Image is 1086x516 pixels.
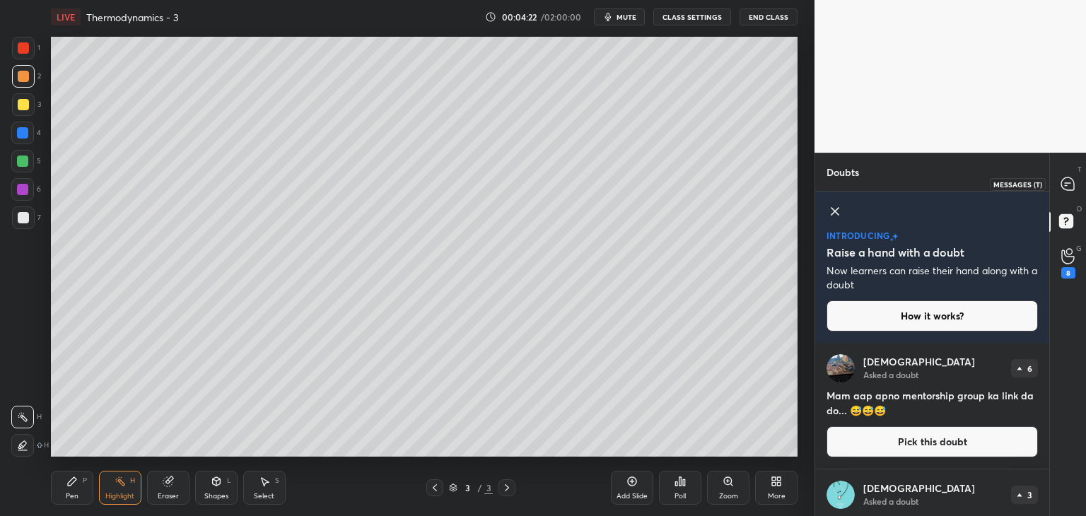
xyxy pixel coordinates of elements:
p: T [1078,164,1082,175]
div: S [275,477,279,484]
img: 5e11884175174efb853098823fcb8065.jpg [827,481,855,509]
div: 3 [484,481,493,494]
div: 3 [460,483,474,492]
div: P [83,477,87,484]
p: Asked a doubt [863,369,918,380]
p: Now learners can raise their hand along with a doubt [827,264,1038,292]
p: introducing [827,231,890,240]
span: mute [617,12,636,22]
button: Pick this doubt [827,426,1038,457]
p: 3 [1027,491,1032,499]
div: 7 [12,206,41,229]
div: Eraser [158,493,179,500]
div: / [477,483,481,492]
div: Zoom [719,493,738,500]
div: Select [254,493,274,500]
h4: Mam aap apno mentorship group ka link da do... 😅😅😅 [827,388,1038,418]
p: H [37,414,42,421]
img: small-star.76a44327.svg [890,238,894,242]
div: H [130,477,135,484]
p: [DEMOGRAPHIC_DATA] [863,356,975,368]
div: 5 [11,150,41,172]
div: Shapes [204,493,228,500]
div: Pen [66,493,78,500]
h5: Raise a hand with a doubt [827,244,964,261]
button: CLASS SETTINGS [653,8,731,25]
p: G [1076,243,1082,254]
div: Messages (T) [990,178,1046,191]
div: 1 [12,37,40,59]
button: How it works? [827,300,1038,332]
div: 2 [12,65,41,88]
div: Poll [675,493,686,500]
p: D [1077,204,1082,214]
img: 2b8a671256a6481aa2633276d638bbdf.jpg [827,354,855,382]
div: Highlight [105,493,134,500]
img: shiftIcon.72a6c929.svg [37,442,42,448]
button: mute [594,8,645,25]
div: 3 [12,93,41,116]
div: L [227,477,231,484]
div: 6 [11,178,41,201]
img: large-star.026637fe.svg [892,233,898,240]
div: grid [815,343,1049,516]
p: Asked a doubt [863,496,918,507]
p: Doubts [815,153,870,191]
p: 6 [1027,364,1032,373]
div: 8 [1061,267,1075,278]
h4: Thermodynamics - 3 [86,11,178,24]
p: [DEMOGRAPHIC_DATA] [863,483,975,494]
div: Add Slide [617,493,648,500]
div: LIVE [51,8,81,25]
div: More [768,493,786,500]
p: H [44,442,49,449]
div: 4 [11,122,41,144]
button: End Class [740,8,798,25]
